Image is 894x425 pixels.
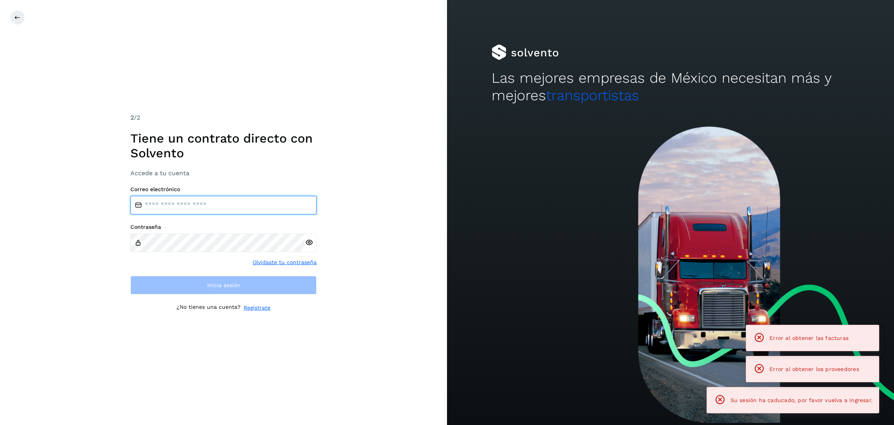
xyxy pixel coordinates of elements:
[546,87,639,104] span: transportistas
[769,335,849,341] span: Error al obtener las facturas
[731,397,873,403] span: Su sesión ha caducado, por favor vuelva a ingresar.
[177,304,241,312] p: ¿No tienes una cuenta?
[130,131,317,161] h1: Tiene un contrato directo con Solvento
[130,113,317,122] div: /2
[769,366,859,372] span: Error al obtener los proveedores
[207,282,240,288] span: Inicia sesión
[244,304,270,312] a: Regístrate
[130,186,317,193] label: Correo electrónico
[130,276,317,294] button: Inicia sesión
[492,70,849,104] h2: Las mejores empresas de México necesitan más y mejores
[130,224,317,230] label: Contraseña
[130,169,317,177] h3: Accede a tu cuenta
[253,258,317,266] a: Olvidaste tu contraseña
[130,114,134,121] span: 2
